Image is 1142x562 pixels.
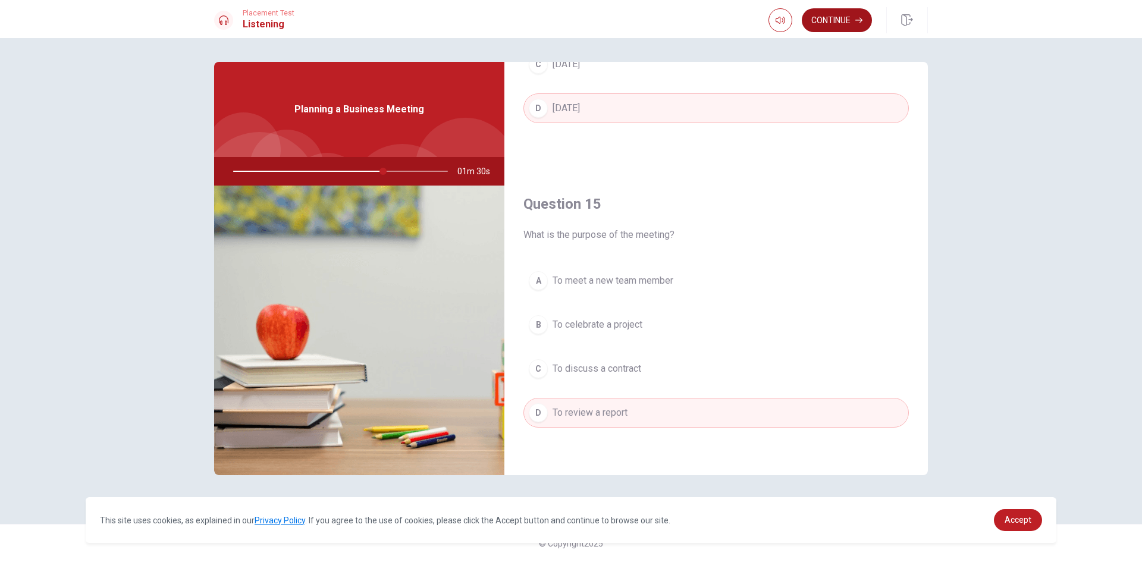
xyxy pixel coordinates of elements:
span: To review a report [553,406,628,420]
button: Continue [802,8,872,32]
h4: Question 15 [523,194,909,214]
button: BTo celebrate a project [523,310,909,340]
div: B [529,315,548,334]
div: A [529,271,548,290]
div: D [529,403,548,422]
button: D[DATE] [523,93,909,123]
span: [DATE] [553,101,580,115]
span: [DATE] [553,57,580,71]
div: D [529,99,548,118]
span: To meet a new team member [553,274,673,288]
span: Planning a Business Meeting [294,102,424,117]
a: dismiss cookie message [994,509,1042,531]
button: C[DATE] [523,49,909,79]
span: To celebrate a project [553,318,642,332]
button: DTo review a report [523,398,909,428]
div: C [529,359,548,378]
button: ATo meet a new team member [523,266,909,296]
div: C [529,55,548,74]
span: To discuss a contract [553,362,641,376]
span: Placement Test [243,9,294,17]
img: Planning a Business Meeting [214,186,504,475]
span: © Copyright 2025 [539,539,603,548]
span: Accept [1005,515,1031,525]
div: cookieconsent [86,497,1056,543]
a: Privacy Policy [255,516,305,525]
span: This site uses cookies, as explained in our . If you agree to the use of cookies, please click th... [100,516,670,525]
span: 01m 30s [457,157,500,186]
button: CTo discuss a contract [523,354,909,384]
span: What is the purpose of the meeting? [523,228,909,242]
h1: Listening [243,17,294,32]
